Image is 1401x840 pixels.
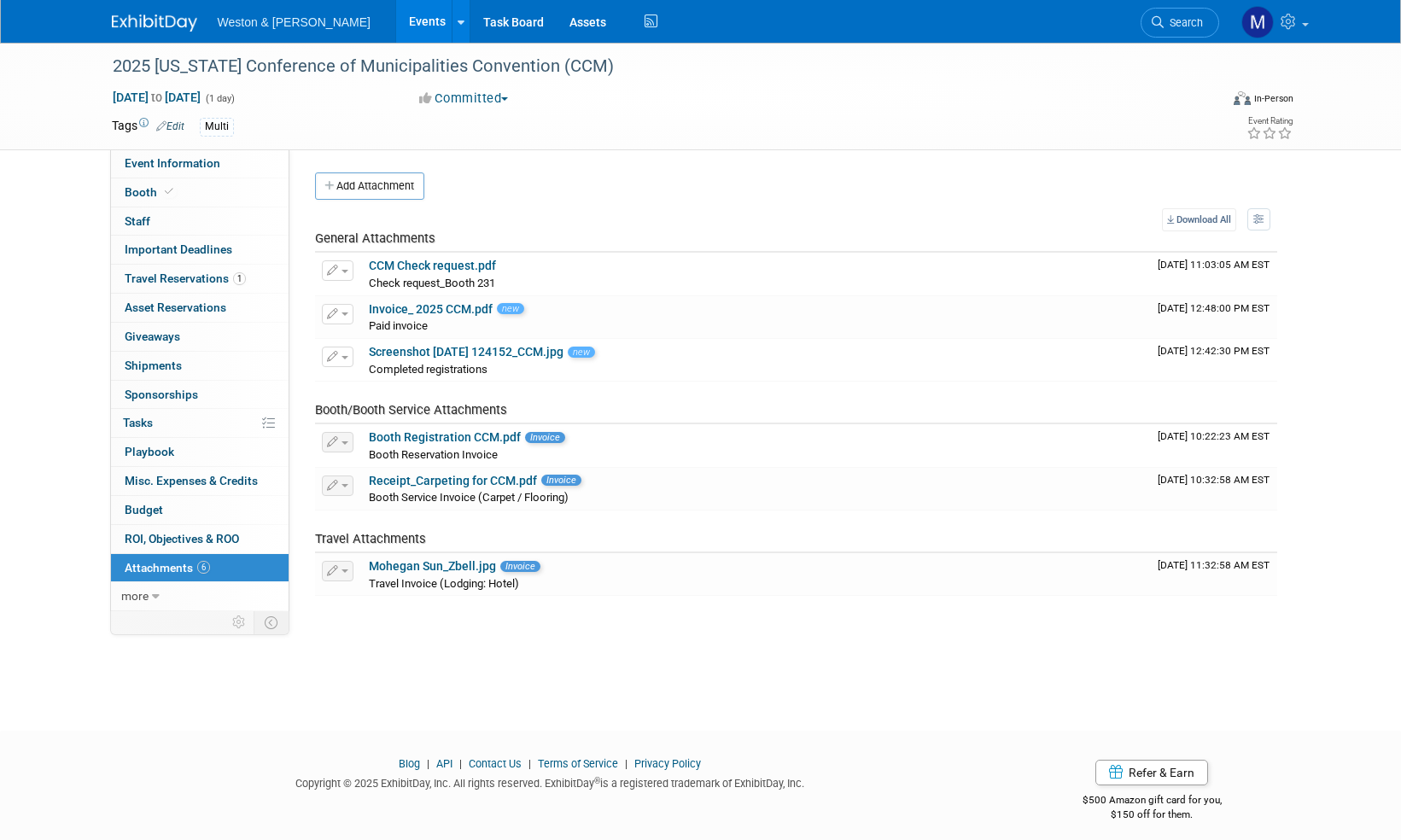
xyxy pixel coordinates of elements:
[156,120,184,132] a: Edit
[111,554,289,582] a: Attachments6
[594,776,600,785] sup: ®
[197,561,210,574] span: 6
[111,582,289,610] a: more
[125,330,180,343] span: Giveaways
[369,302,493,316] a: Invoice_ 2025 CCM.pdf
[1158,430,1270,442] span: Upload Timestamp
[423,757,434,770] span: |
[112,90,201,105] span: [DATE] [DATE]
[1158,474,1270,486] span: Upload Timestamp
[200,118,234,136] div: Multi
[1158,345,1270,357] span: Upload Timestamp
[125,185,177,199] span: Booth
[369,277,495,289] span: Check request_Booth 231
[469,757,522,770] a: Contact Us
[111,467,289,495] a: Misc. Expenses & Credits
[111,496,289,524] a: Budget
[111,294,289,322] a: Asset Reservations
[125,474,258,487] span: Misc. Expenses & Credits
[111,438,289,466] a: Playbook
[369,577,519,590] span: Travel Invoice (Lodging: Hotel)
[369,363,487,376] span: Completed registrations
[1151,424,1277,467] td: Upload Timestamp
[500,561,540,572] span: Invoice
[165,187,173,196] i: Booth reservation complete
[125,359,182,372] span: Shipments
[254,611,289,633] td: Toggle Event Tabs
[112,772,989,791] div: Copyright © 2025 ExhibitDay, Inc. All rights reserved. ExhibitDay is a registered trademark of Ex...
[111,149,289,178] a: Event Information
[497,303,524,314] span: new
[125,445,174,458] span: Playbook
[1095,760,1208,785] a: Refer & Earn
[125,532,239,545] span: ROI, Objectives & ROO
[369,319,428,332] span: Paid invoice
[1158,559,1270,571] span: Upload Timestamp
[369,430,521,444] a: Booth Registration CCM.pdf
[1164,16,1203,29] span: Search
[111,352,289,380] a: Shipments
[525,432,565,443] span: Invoice
[111,323,289,351] a: Giveaways
[413,90,515,108] button: Committed
[455,757,466,770] span: |
[1014,782,1290,821] div: $500 Amazon gift card for you,
[1162,208,1236,231] a: Download All
[1234,91,1251,105] img: Format-Inperson.png
[1151,253,1277,295] td: Upload Timestamp
[538,757,618,770] a: Terms of Service
[1118,89,1294,114] div: Event Format
[436,757,452,770] a: API
[1151,468,1277,510] td: Upload Timestamp
[112,117,184,137] td: Tags
[1151,296,1277,339] td: Upload Timestamp
[111,409,289,437] a: Tasks
[1158,259,1270,271] span: Upload Timestamp
[125,156,220,170] span: Event Information
[315,172,424,200] button: Add Attachment
[1151,339,1277,382] td: Upload Timestamp
[1014,808,1290,822] div: $150 off for them.
[315,402,507,417] span: Booth/Booth Service Attachments
[315,531,426,546] span: Travel Attachments
[1158,302,1270,314] span: Upload Timestamp
[107,51,1194,82] div: 2025 [US_STATE] Conference of Municipalities Convention (CCM)
[541,475,581,486] span: Invoice
[225,611,254,633] td: Personalize Event Tab Strip
[125,503,163,516] span: Budget
[369,491,569,504] span: Booth Service Invoice (Carpet / Flooring)
[218,15,371,29] span: Weston & [PERSON_NAME]
[121,589,149,603] span: more
[369,345,563,359] a: Screenshot [DATE] 124152_CCM.jpg
[111,207,289,236] a: Staff
[111,381,289,409] a: Sponsorships
[123,416,153,429] span: Tasks
[1151,553,1277,596] td: Upload Timestamp
[1141,8,1219,38] a: Search
[125,388,198,401] span: Sponsorships
[369,259,496,272] a: CCM Check request.pdf
[369,448,498,461] span: Booth Reservation Invoice
[1246,117,1293,125] div: Event Rating
[111,525,289,553] a: ROI, Objectives & ROO
[1253,92,1293,105] div: In-Person
[524,757,535,770] span: |
[233,272,246,285] span: 1
[204,93,235,104] span: (1 day)
[125,271,246,285] span: Travel Reservations
[125,214,150,228] span: Staff
[1241,6,1274,38] img: Mary Ann Trujillo
[112,15,197,32] img: ExhibitDay
[111,178,289,207] a: Booth
[111,265,289,293] a: Travel Reservations1
[149,90,165,104] span: to
[125,242,232,256] span: Important Deadlines
[315,230,435,246] span: General Attachments
[125,300,226,314] span: Asset Reservations
[634,757,701,770] a: Privacy Policy
[111,236,289,264] a: Important Deadlines
[369,474,537,487] a: Receipt_Carpeting for CCM.pdf
[369,559,496,573] a: Mohegan Sun_Zbell.jpg
[568,347,595,358] span: new
[125,561,210,575] span: Attachments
